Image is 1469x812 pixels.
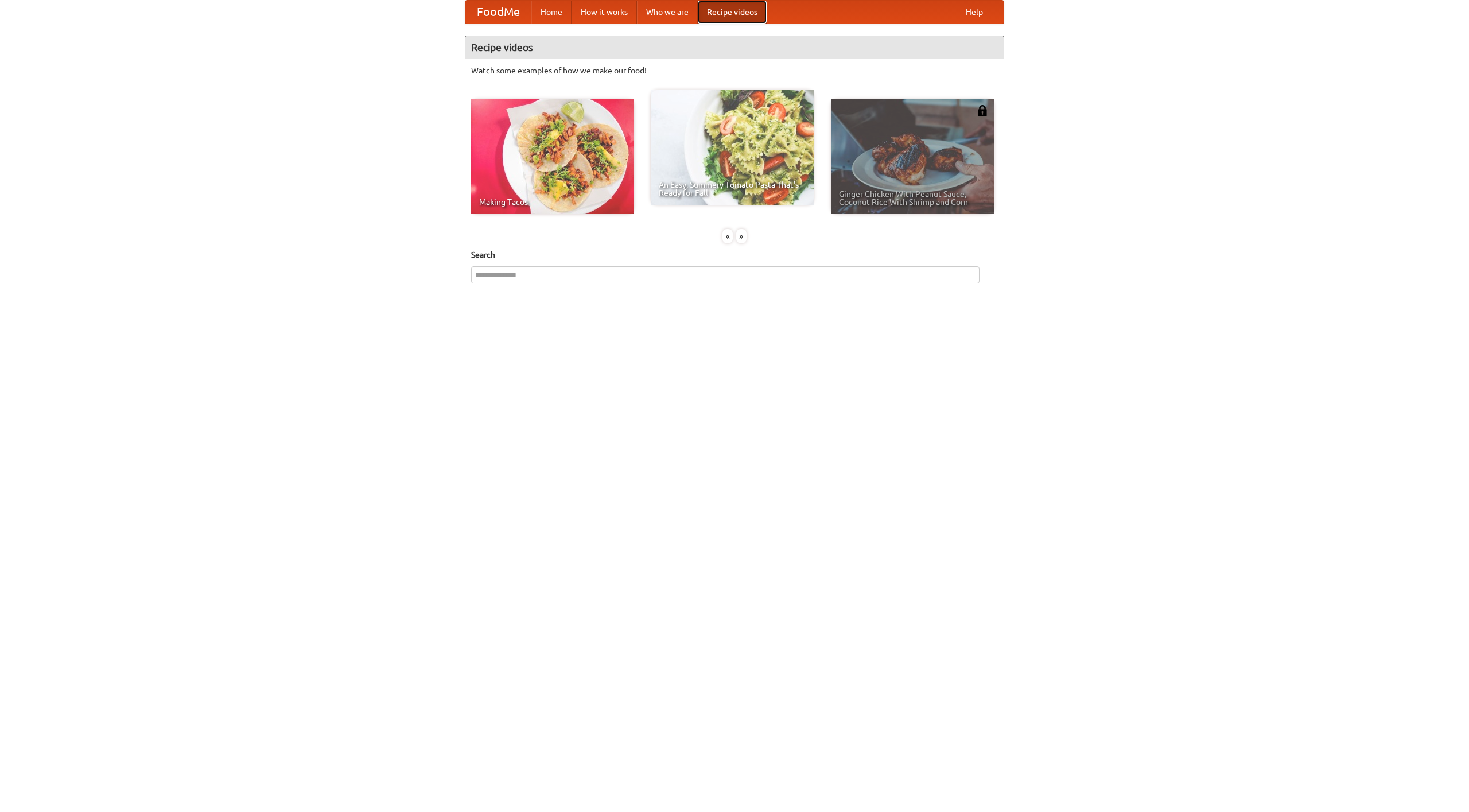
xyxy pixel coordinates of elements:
span: An Easy, Summery Tomato Pasta That's Ready for Fall [659,181,806,197]
a: Recipe videos [698,1,767,24]
div: « [722,229,733,243]
span: Making Tacos [479,198,626,206]
a: Who we are [637,1,698,24]
a: An Easy, Summery Tomato Pasta That's Ready for Fall [651,90,814,205]
a: FoodMe [465,1,531,24]
div: » [736,229,747,243]
h4: Recipe videos [465,36,1004,59]
h5: Search [471,249,998,261]
a: How it works [572,1,637,24]
a: Home [531,1,572,24]
a: Making Tacos [471,99,634,214]
img: 483408.png [977,105,988,116]
a: Help [957,1,992,24]
p: Watch some examples of how we make our food! [471,65,998,76]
